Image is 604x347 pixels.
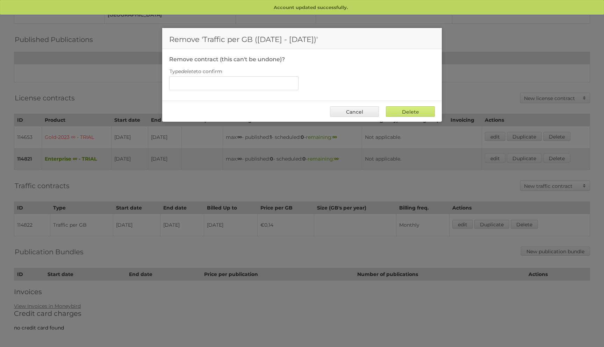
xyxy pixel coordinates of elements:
em: delete [181,68,196,75]
h1: Remove 'Traffic per GB ([DATE] - [DATE])' [162,28,442,49]
input: Delete [386,106,435,117]
p: Account updated successfully. [0,0,604,15]
legend: Remove contract (this can't be undone)? [169,56,285,63]
a: Cancel [330,106,379,117]
label: Type to confirm [169,66,435,76]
